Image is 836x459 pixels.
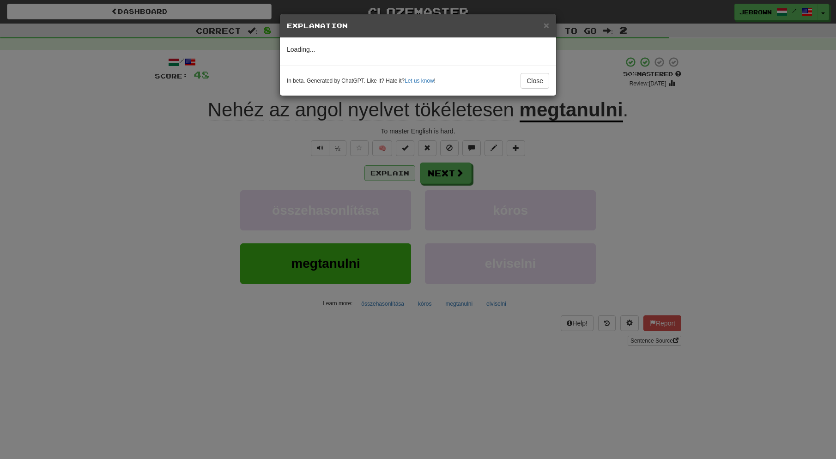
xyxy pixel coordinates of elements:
[287,77,436,85] small: In beta. Generated by ChatGPT. Like it? Hate it? !
[287,45,549,54] p: Loading...
[544,20,549,30] span: ×
[521,73,549,89] button: Close
[544,20,549,30] button: Close
[287,21,549,30] h5: Explanation
[405,78,434,84] a: Let us know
